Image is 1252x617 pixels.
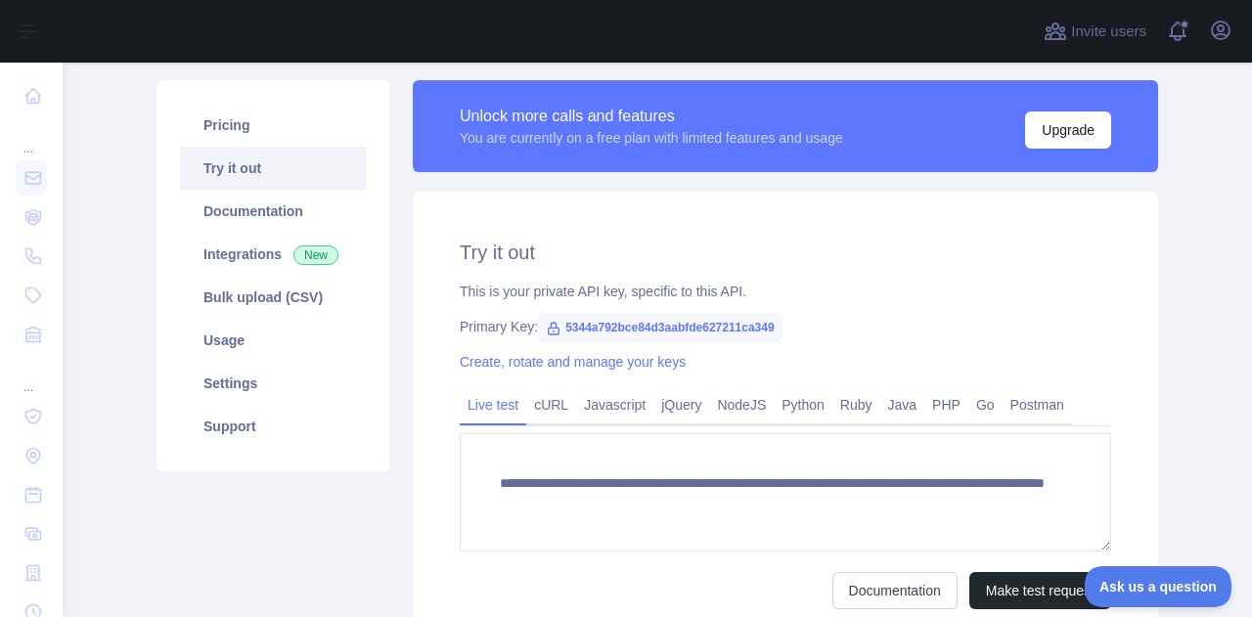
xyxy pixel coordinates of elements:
div: ... [16,117,47,156]
a: Pricing [180,104,366,147]
a: Documentation [180,190,366,233]
div: You are currently on a free plan with limited features and usage [460,128,843,148]
a: Integrations New [180,233,366,276]
a: Usage [180,319,366,362]
div: Unlock more calls and features [460,105,843,128]
a: Bulk upload (CSV) [180,276,366,319]
div: This is your private API key, specific to this API. [460,282,1111,301]
a: Documentation [832,572,958,609]
a: jQuery [653,389,709,420]
a: PHP [924,389,968,420]
div: Primary Key: [460,317,1111,336]
a: Go [968,389,1003,420]
button: Invite users [1040,16,1150,47]
a: cURL [526,389,576,420]
a: NodeJS [709,389,774,420]
span: 5344a792bce84d3aabfde627211ca349 [538,313,782,342]
a: Java [880,389,925,420]
a: Python [774,389,832,420]
div: ... [16,356,47,395]
a: Live test [460,389,526,420]
a: Try it out [180,147,366,190]
a: Support [180,405,366,448]
span: Invite users [1071,21,1146,43]
a: Javascript [576,389,653,420]
h2: Try it out [460,239,1111,266]
a: Settings [180,362,366,405]
a: Postman [1003,389,1072,420]
a: Ruby [832,389,880,420]
button: Upgrade [1025,111,1111,149]
a: Create, rotate and manage your keys [460,354,686,370]
button: Make test request [969,572,1111,609]
span: New [293,245,338,265]
iframe: Toggle Customer Support [1085,566,1232,607]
